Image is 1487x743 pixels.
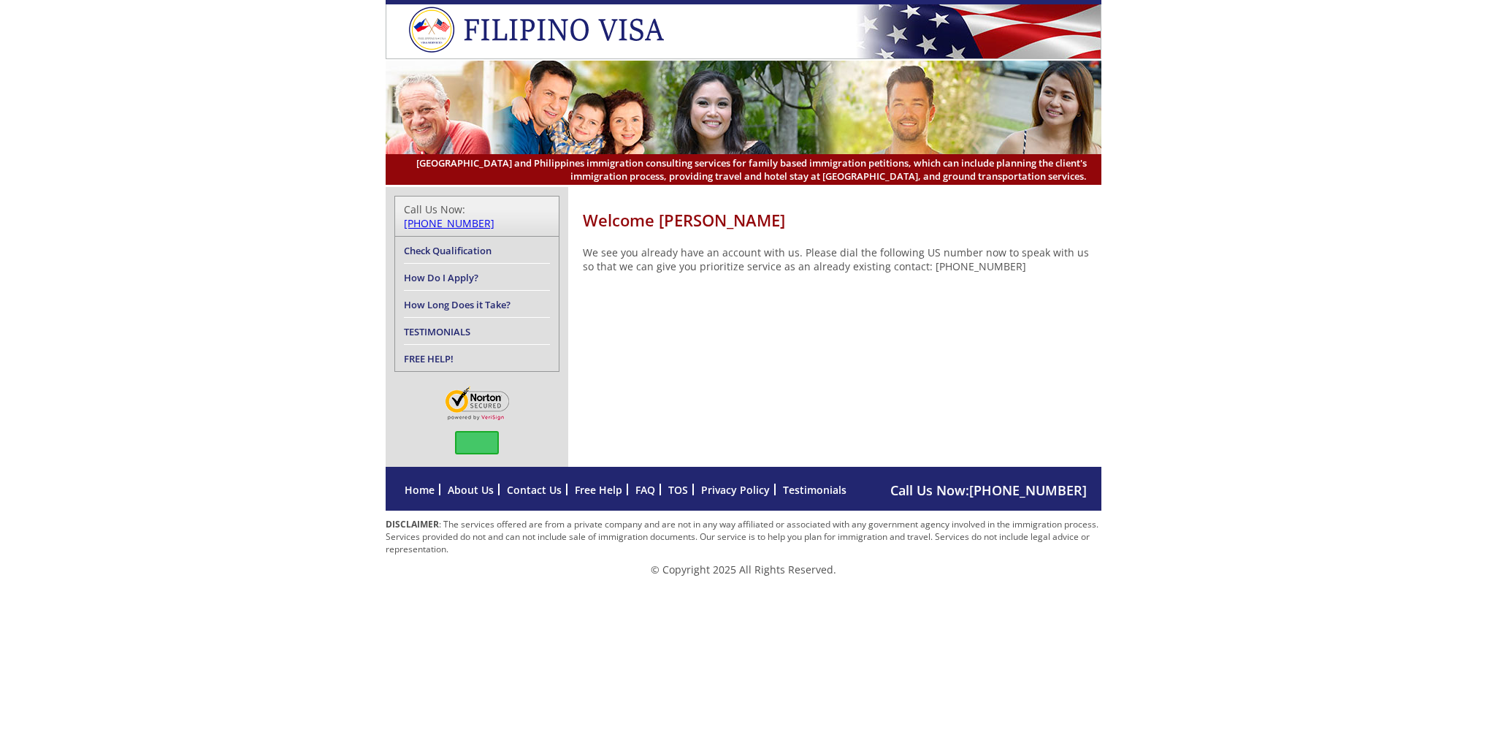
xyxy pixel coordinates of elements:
a: About Us [448,483,494,497]
a: TOS [668,483,688,497]
a: FAQ [635,483,655,497]
span: [GEOGRAPHIC_DATA] and Philippines immigration consulting services for family based immigration pe... [400,156,1087,183]
a: FREE HELP! [404,352,454,365]
p: © Copyright 2025 All Rights Reserved. [386,563,1101,576]
a: [PHONE_NUMBER] [404,216,494,230]
a: TESTIMONIALS [404,325,470,338]
a: Home [405,483,435,497]
strong: DISCLAIMER [386,518,439,530]
p: We see you already have an account with us. Please dial the following US number now to speak with... [583,245,1101,273]
a: Testimonials [783,483,846,497]
div: Call Us Now: [404,202,550,230]
a: Contact Us [507,483,562,497]
a: Free Help [575,483,622,497]
a: How Do I Apply? [404,271,478,284]
a: [PHONE_NUMBER] [969,481,1087,499]
h1: Welcome [PERSON_NAME] [583,209,1101,231]
a: Privacy Policy [701,483,770,497]
span: Call Us Now: [890,481,1087,499]
p: : The services offered are from a private company and are not in any way affiliated or associated... [386,518,1101,555]
a: How Long Does it Take? [404,298,511,311]
a: Check Qualification [404,244,492,257]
